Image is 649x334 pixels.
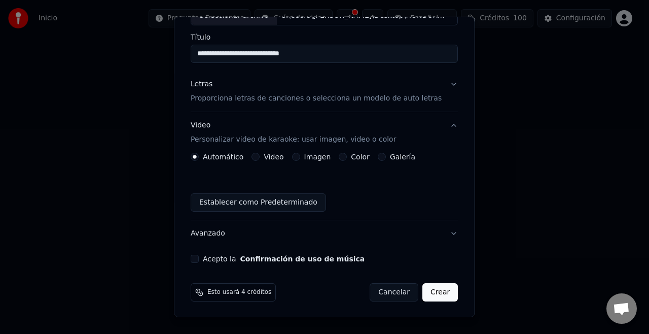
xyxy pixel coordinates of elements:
div: Video [191,120,396,145]
label: Automático [203,153,243,160]
button: LetrasProporciona letras de canciones o selecciona un modelo de auto letras [191,71,458,112]
button: VideoPersonalizar video de karaoke: usar imagen, video o color [191,112,458,153]
button: Cancelar [370,283,419,302]
label: Acepto la [203,255,365,262]
button: Acepto la [240,255,365,262]
label: Video [264,153,284,160]
button: Establecer como Predeterminado [191,193,326,212]
div: VideoPersonalizar video de karaoke: usar imagen, video o color [191,153,458,220]
label: Color [351,153,370,160]
label: Título [191,34,458,41]
button: Avanzado [191,220,458,247]
p: Personalizar video de karaoke: usar imagen, video o color [191,135,396,145]
label: Imagen [304,153,331,160]
div: Letras [191,79,212,89]
button: Crear [422,283,458,302]
p: Proporciona letras de canciones o selecciona un modelo de auto letras [191,93,442,104]
label: Galería [390,153,415,160]
span: Esto usará 4 créditos [207,288,271,296]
